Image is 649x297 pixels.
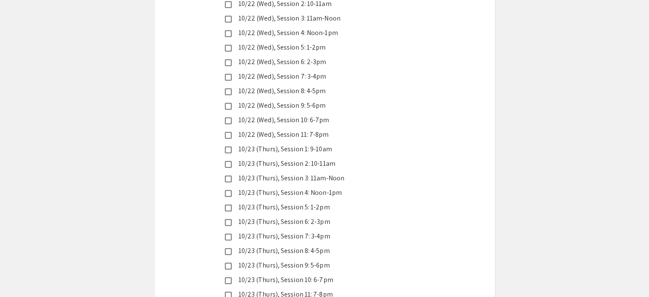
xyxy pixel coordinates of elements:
[232,188,411,198] div: 10/23 (Thurs), Session 4: Noon-1pm
[232,71,411,82] div: 10/22 (Wed), Session 7: 3-4pm
[232,57,411,67] div: 10/22 (Wed), Session 6: 2-3pm
[232,100,411,111] div: 10/22 (Wed), Session 9: 5-6pm
[232,173,411,183] div: 10/23 (Thurs), Session 3: 11am-Noon
[232,159,411,169] div: 10/23 (Thurs), Session 2: 10-11am
[232,144,411,154] div: 10/23 (Thurs), Session 1: 9-10am
[232,115,411,125] div: 10/22 (Wed), Session 10: 6-7pm
[232,28,411,38] div: 10/22 (Wed), Session 4: Noon-1pm
[6,259,36,291] iframe: Chat
[232,246,411,256] div: 10/23 (Thurs), Session 8: 4-5pm
[232,42,411,53] div: 10/22 (Wed), Session 5: 1-2pm
[232,86,411,96] div: 10/22 (Wed), Session 8: 4-5pm
[232,231,411,241] div: 10/23 (Thurs), Session 7: 3-4pm
[232,217,411,227] div: 10/23 (Thurs), Session 6: 2-3pm
[232,129,411,140] div: 10/22 (Wed), Session 11: 7-8pm
[232,275,411,285] div: 10/23 (Thurs), Session 10: 6-7pm
[232,260,411,271] div: 10/23 (Thurs), Session 9: 5-6pm
[232,13,411,24] div: 10/22 (Wed), Session 3: 11am-Noon
[232,202,411,212] div: 10/23 (Thurs), Session 5: 1-2pm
